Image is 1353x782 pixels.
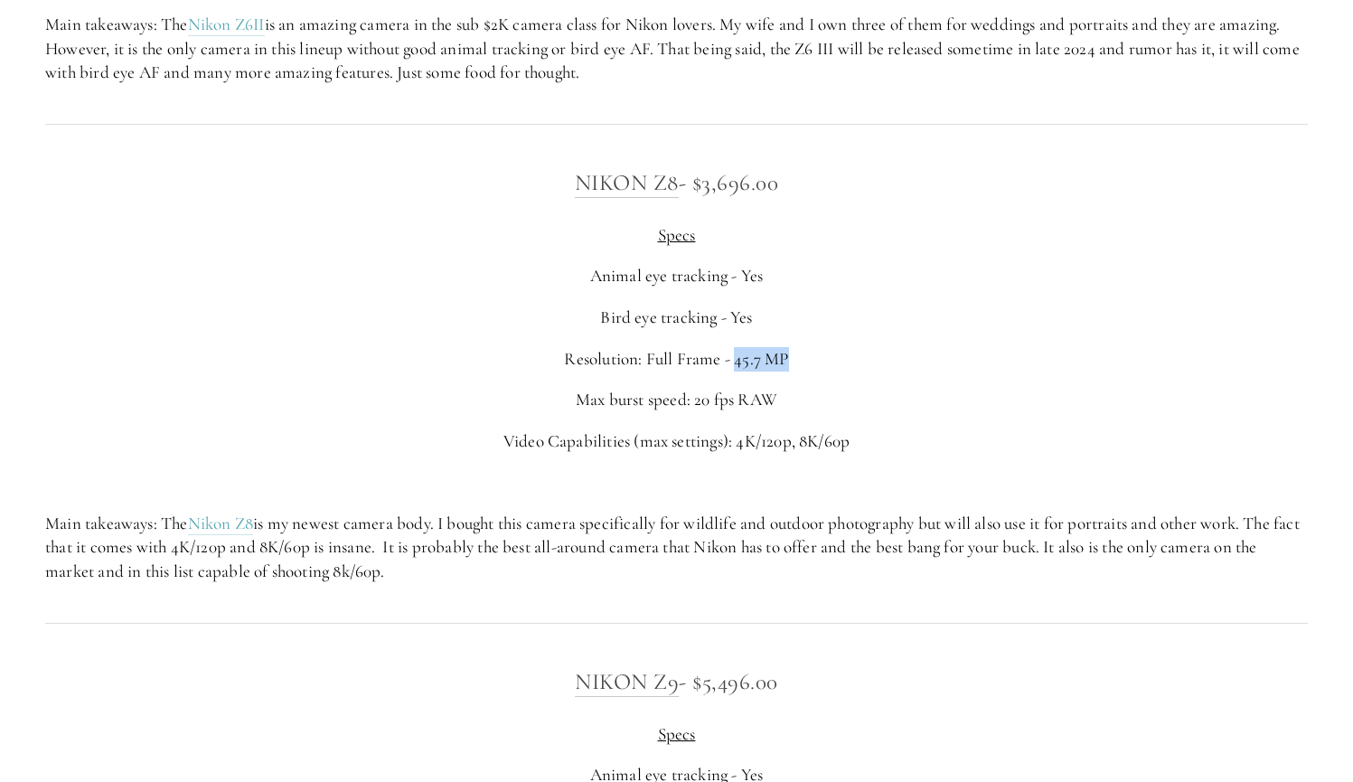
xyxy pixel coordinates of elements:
h3: - $5,496.00 [45,664,1308,700]
span: Specs [658,723,696,744]
p: Main takeaways: The is an amazing camera in the sub $2K camera class for Nikon lovers. My wife an... [45,13,1308,85]
p: Video Capabilities (max settings): 4K/120p, 8K/60p [45,429,1308,454]
p: Bird eye tracking - Yes [45,306,1308,330]
p: Max burst speed: 20 fps RAW [45,388,1308,412]
a: Nikon Z8 [188,513,254,535]
a: Nikon Z6II [188,14,265,36]
p: Resolution: Full Frame - 45.7 MP [45,347,1308,372]
a: Nikon Z9 [575,668,679,697]
span: Specs [658,224,696,245]
h3: - $3,696.00 [45,165,1308,201]
p: Animal eye tracking - Yes [45,264,1308,288]
p: Main takeaways: The is my newest camera body. I bought this camera specifically for wildlife and ... [45,512,1308,584]
a: Nikon Z8 [575,169,679,198]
